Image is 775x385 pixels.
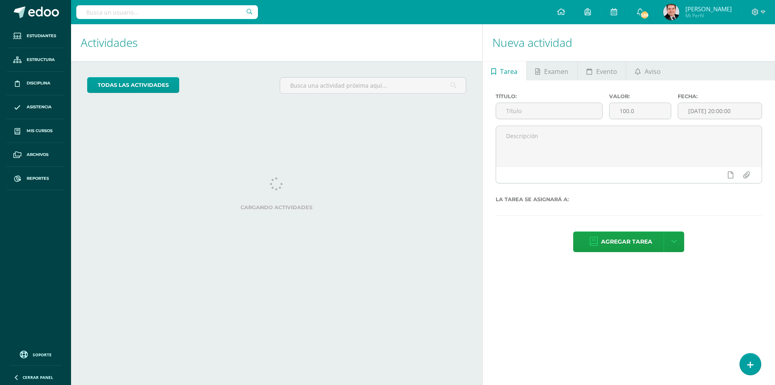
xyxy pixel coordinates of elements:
[10,349,61,360] a: Soporte
[685,5,732,13] span: [PERSON_NAME]
[496,93,603,99] label: Título:
[6,72,65,96] a: Disciplina
[544,62,568,81] span: Examen
[6,48,65,72] a: Estructura
[76,5,258,19] input: Busca un usuario...
[87,77,179,93] a: todas las Actividades
[27,128,52,134] span: Mis cursos
[87,204,466,210] label: Cargando actividades
[27,151,48,158] span: Archivos
[610,103,670,119] input: Puntos máximos
[601,232,652,252] span: Agregar tarea
[492,24,765,61] h1: Nueva actividad
[527,61,577,80] a: Examen
[626,61,669,80] a: Aviso
[27,57,55,63] span: Estructura
[578,61,626,80] a: Evento
[81,24,473,61] h1: Actividades
[483,61,526,80] a: Tarea
[27,175,49,182] span: Reportes
[6,24,65,48] a: Estudiantes
[27,33,56,39] span: Estudiantes
[6,95,65,119] a: Asistencia
[678,103,762,119] input: Fecha de entrega
[609,93,671,99] label: Valor:
[645,62,661,81] span: Aviso
[596,62,617,81] span: Evento
[685,12,732,19] span: Mi Perfil
[500,62,517,81] span: Tarea
[6,143,65,167] a: Archivos
[6,119,65,143] a: Mis cursos
[33,352,52,358] span: Soporte
[496,196,762,202] label: La tarea se asignará a:
[280,78,465,93] input: Busca una actividad próxima aquí...
[663,4,679,20] img: af1a872015daedc149f5fcb991658e4f.png
[27,80,50,86] span: Disciplina
[640,11,649,19] span: 538
[496,103,603,119] input: Título
[678,93,762,99] label: Fecha:
[27,104,52,110] span: Asistencia
[23,374,53,380] span: Cerrar panel
[6,167,65,191] a: Reportes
